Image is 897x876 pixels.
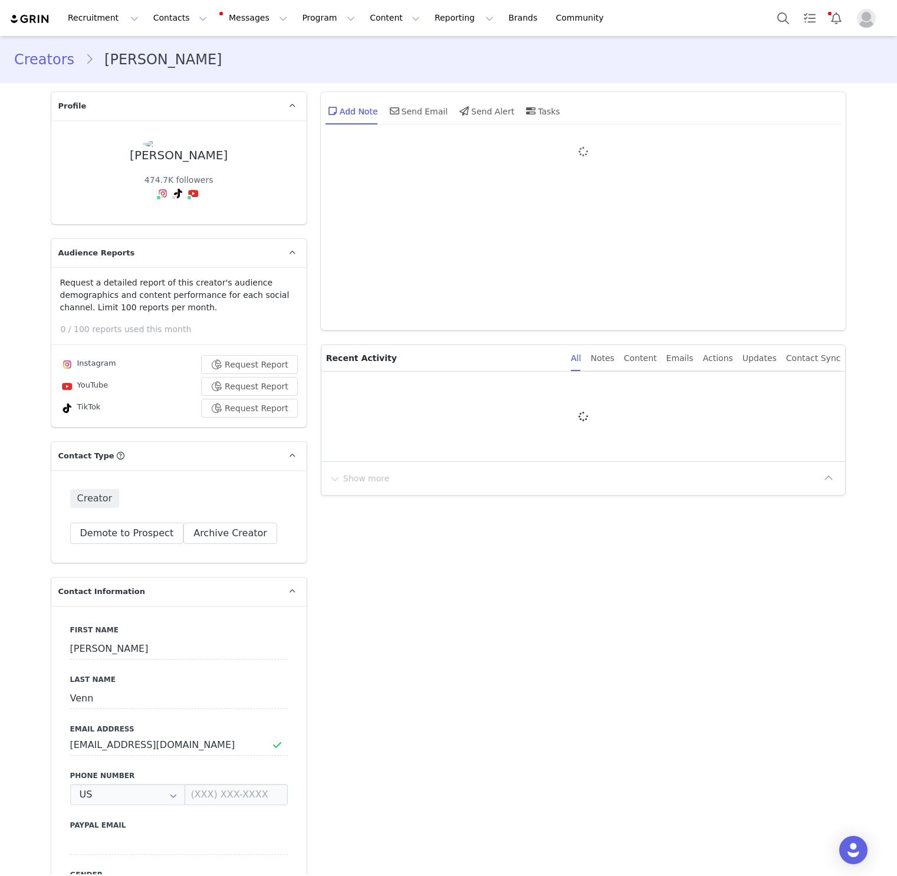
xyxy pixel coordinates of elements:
[158,189,167,198] img: instagram.svg
[61,323,307,336] p: 0 / 100 reports used this month
[144,174,213,186] div: 474.7K followers
[857,9,876,28] img: placeholder-profile.jpg
[61,5,146,31] button: Recruitment
[850,9,888,28] button: Profile
[363,5,427,31] button: Content
[215,5,294,31] button: Messages
[70,770,288,781] label: Phone Number
[146,5,214,31] button: Contacts
[143,139,214,149] img: 6cbe2c99-7d9b-44b3-90b7-9c1ac8bb4c74.jpg
[457,97,514,125] div: Send Alert
[58,586,145,598] span: Contact Information
[9,14,51,25] img: grin logo
[328,469,390,488] button: Show more
[70,820,288,831] label: Paypal Email
[70,734,288,756] input: Email Address
[839,836,868,864] div: Open Intercom Messenger
[70,724,288,734] label: Email Address
[60,357,116,372] div: Instagram
[326,345,561,371] p: Recent Activity
[70,489,120,508] span: Creator
[70,784,186,805] input: Country
[185,784,287,805] input: (XXX) XXX-XXXX
[786,345,841,372] div: Contact Sync
[183,523,277,544] button: Archive Creator
[58,100,87,112] span: Profile
[666,345,694,372] div: Emails
[624,345,657,372] div: Content
[63,360,72,369] img: instagram.svg
[770,5,796,31] button: Search
[823,5,849,31] button: Notifications
[326,97,378,125] div: Add Note
[797,5,823,31] a: Tasks
[14,49,85,70] a: Creators
[70,523,184,544] button: Demote to Prospect
[201,355,298,374] button: Request Report
[524,97,560,125] div: Tasks
[130,149,228,162] div: [PERSON_NAME]
[549,5,616,31] a: Community
[60,379,109,393] div: YouTube
[60,401,101,415] div: TikTok
[70,674,288,685] label: Last Name
[60,277,298,314] p: Request a detailed report of this creator's audience demographics and content performance for eac...
[501,5,548,31] a: Brands
[58,450,114,462] span: Contact Type
[590,345,614,372] div: Notes
[70,625,288,635] label: First Name
[201,399,298,418] button: Request Report
[295,5,362,31] button: Program
[571,345,581,372] div: All
[387,97,448,125] div: Send Email
[201,377,298,396] button: Request Report
[428,5,501,31] button: Reporting
[58,247,135,259] span: Audience Reports
[703,345,733,372] div: Actions
[742,345,777,372] div: Updates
